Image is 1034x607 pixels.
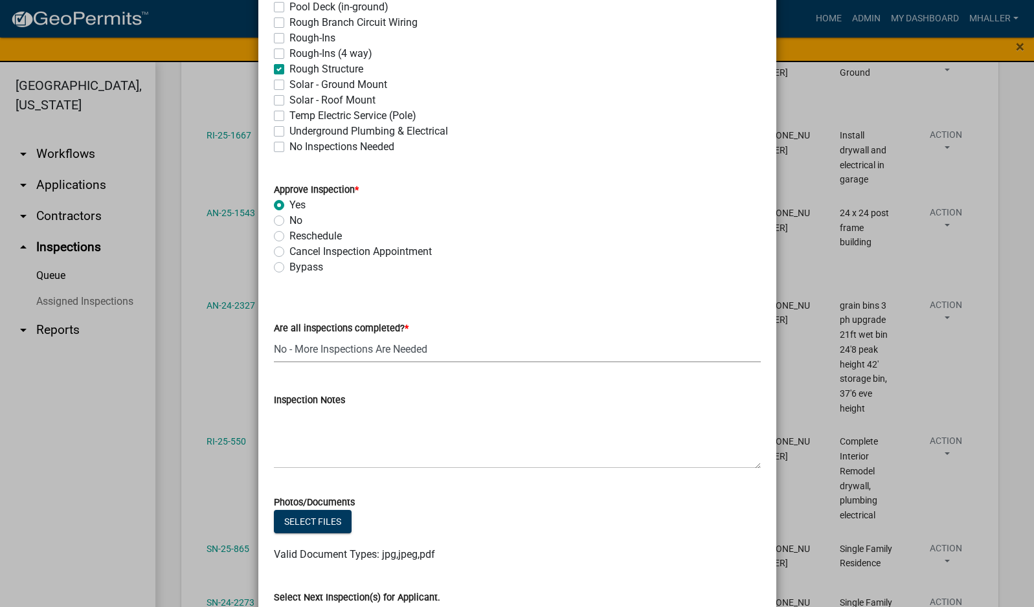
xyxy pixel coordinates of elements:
[289,124,448,139] label: Underground Plumbing & Electrical
[289,30,335,46] label: Rough-Ins
[289,108,416,124] label: Temp Electric Service (Pole)
[289,139,394,155] label: No Inspections Needed
[274,593,440,602] label: Select Next Inspection(s) for Applicant.
[289,228,342,244] label: Reschedule
[289,93,376,108] label: Solar - Roof Mount
[289,244,432,259] label: Cancel Inspection Appointment
[274,548,435,560] span: Valid Document Types: jpg,jpeg,pdf
[274,186,359,195] label: Approve Inspection
[289,61,363,77] label: Rough Structure
[289,46,372,61] label: Rough-Ins (4 way)
[274,510,352,533] button: Select files
[289,259,323,275] label: Bypass
[274,396,345,405] label: Inspection Notes
[289,213,302,228] label: No
[289,77,387,93] label: Solar - Ground Mount
[289,197,306,213] label: Yes
[274,498,355,507] label: Photos/Documents
[289,15,418,30] label: Rough Branch Circuit Wiring
[274,324,409,333] label: Are all inspections completed?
